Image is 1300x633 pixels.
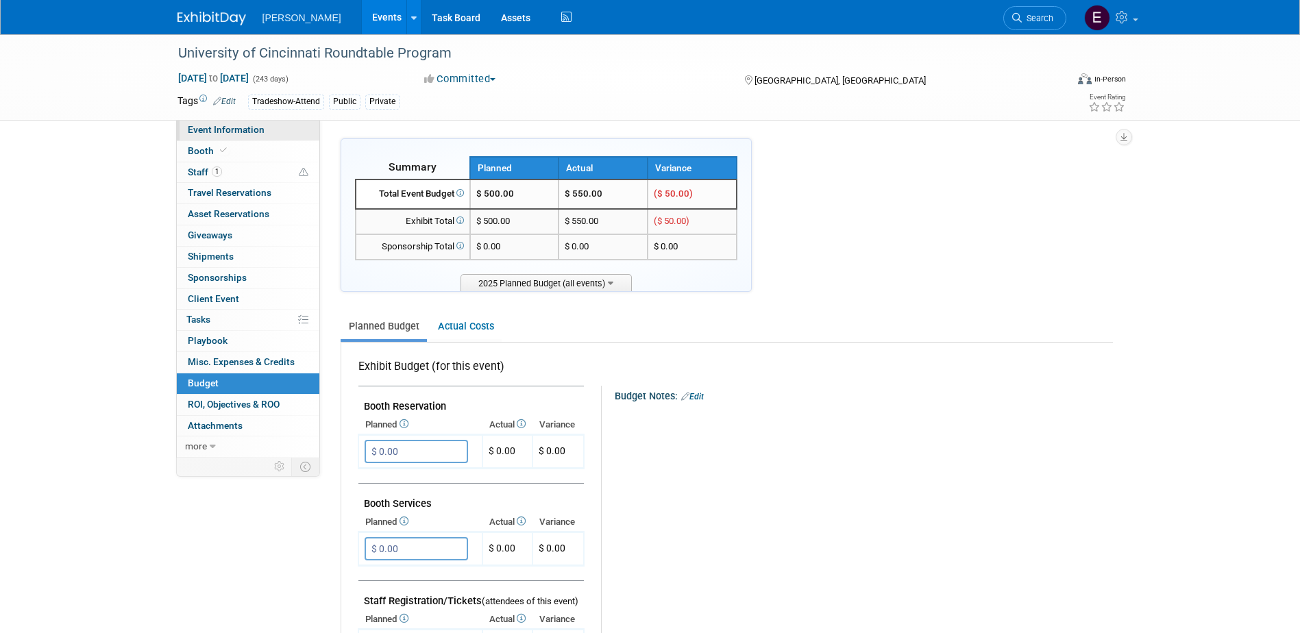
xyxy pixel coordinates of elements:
[1094,74,1126,84] div: In-Person
[482,596,578,606] span: (attendees of this event)
[177,225,319,246] a: Giveaways
[188,335,228,346] span: Playbook
[532,610,584,629] th: Variance
[177,72,249,84] span: [DATE] [DATE]
[755,75,926,86] span: [GEOGRAPHIC_DATA], [GEOGRAPHIC_DATA]
[177,94,236,110] td: Tags
[389,160,437,173] span: Summary
[213,97,236,106] a: Edit
[358,512,482,532] th: Planned
[615,386,1111,404] div: Budget Notes:
[482,512,532,532] th: Actual
[173,41,1046,66] div: University of Cincinnati Roundtable Program
[1022,13,1053,23] span: Search
[362,215,464,228] div: Exhibit Total
[177,395,319,415] a: ROI, Objectives & ROO
[188,272,247,283] span: Sponsorships
[329,95,360,109] div: Public
[476,216,510,226] span: $ 500.00
[365,95,400,109] div: Private
[177,352,319,373] a: Misc. Expenses & Credits
[252,75,289,84] span: (243 days)
[299,166,308,179] span: Potential Scheduling Conflict -- at least one attendee is tagged in another overlapping event.
[430,314,502,339] a: Actual Costs
[188,208,269,219] span: Asset Reservations
[539,543,565,554] span: $ 0.00
[362,188,464,201] div: Total Event Budget
[358,359,578,382] div: Exhibit Budget (for this event)
[654,216,689,226] span: ($ 50.00)
[188,251,234,262] span: Shipments
[358,386,584,416] td: Booth Reservation
[1003,6,1066,30] a: Search
[341,314,427,339] a: Planned Budget
[482,415,532,434] th: Actual
[1088,94,1125,101] div: Event Rating
[358,581,584,610] td: Staff Registration/Tickets
[559,157,648,179] th: Actual
[177,268,319,288] a: Sponsorships
[419,72,501,86] button: Committed
[362,240,464,253] div: Sponsorship Total
[188,229,232,240] span: Giveaways
[177,183,319,203] a: Travel Reservations
[1084,5,1110,31] img: Emy Volk
[358,415,482,434] th: Planned
[188,166,222,177] span: Staff
[1078,73,1092,84] img: Format-Inperson.png
[532,512,584,532] th: Variance
[559,179,648,209] td: $ 550.00
[177,141,319,162] a: Booth
[220,147,227,154] i: Booth reservation complete
[532,415,584,434] th: Variance
[985,71,1127,92] div: Event Format
[188,377,219,388] span: Budget
[476,188,514,199] span: $ 500.00
[358,484,584,513] td: Booth Services
[177,12,246,25] img: ExhibitDay
[188,399,280,410] span: ROI, Objectives & ROO
[559,209,648,234] td: $ 550.00
[291,458,319,475] td: Toggle Event Tabs
[188,356,295,367] span: Misc. Expenses & Credits
[358,610,482,629] th: Planned
[476,241,500,251] span: $ 0.00
[188,420,243,431] span: Attachments
[681,392,704,401] a: Edit
[177,331,319,351] a: Playbook
[177,289,319,310] a: Client Event
[188,124,265,135] span: Event Information
[262,12,341,23] span: [PERSON_NAME]
[461,274,632,291] span: 2025 Planned Budget (all events)
[268,458,292,475] td: Personalize Event Tab Strip
[177,416,319,436] a: Attachments
[185,440,207,451] span: more
[177,162,319,183] a: Staff1
[482,532,532,566] td: $ 0.00
[648,157,737,179] th: Variance
[177,247,319,267] a: Shipments
[186,314,210,325] span: Tasks
[188,187,271,198] span: Travel Reservations
[177,373,319,394] a: Budget
[188,293,239,304] span: Client Event
[470,157,559,179] th: Planned
[248,95,324,109] div: Tradeshow-Attend
[654,241,678,251] span: $ 0.00
[177,436,319,457] a: more
[177,120,319,140] a: Event Information
[539,445,565,456] span: $ 0.00
[177,204,319,225] a: Asset Reservations
[482,610,532,629] th: Actual
[654,188,693,199] span: ($ 50.00)
[177,310,319,330] a: Tasks
[207,73,220,84] span: to
[188,145,230,156] span: Booth
[559,234,648,260] td: $ 0.00
[489,445,515,456] span: $ 0.00
[212,166,222,177] span: 1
